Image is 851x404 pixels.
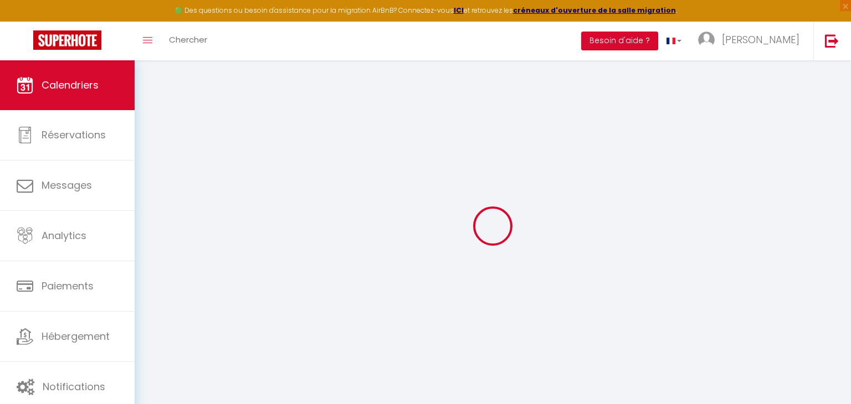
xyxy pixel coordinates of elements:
[42,78,99,92] span: Calendriers
[722,33,799,46] span: [PERSON_NAME]
[698,32,715,48] img: ...
[161,22,216,60] a: Chercher
[33,30,101,50] img: Super Booking
[42,329,110,343] span: Hébergement
[42,178,92,192] span: Messages
[513,6,676,15] a: créneaux d'ouverture de la salle migration
[42,128,106,142] span: Réservations
[169,34,207,45] span: Chercher
[825,34,839,48] img: logout
[581,32,658,50] button: Besoin d'aide ?
[42,229,86,242] span: Analytics
[43,380,105,393] span: Notifications
[454,6,464,15] a: ICI
[42,279,94,293] span: Paiements
[690,22,813,60] a: ... [PERSON_NAME]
